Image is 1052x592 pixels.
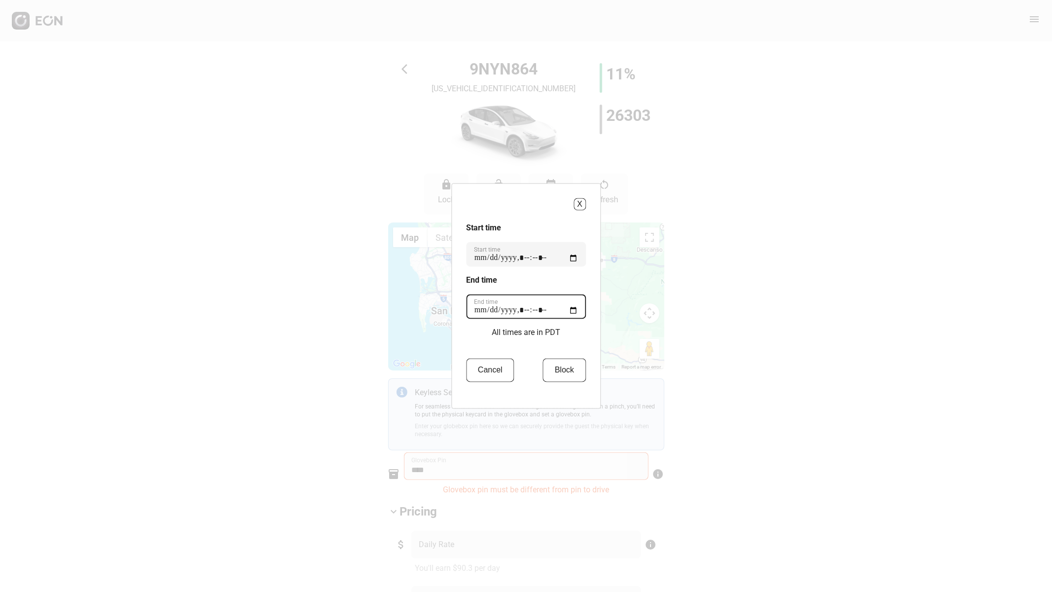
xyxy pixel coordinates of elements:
label: Start time [474,246,500,254]
p: All times are in PDT [492,327,560,339]
label: End time [474,298,498,306]
button: Cancel [466,359,514,382]
h3: Start time [466,222,586,234]
h3: End time [466,275,586,287]
button: Block [543,359,586,382]
button: X [574,198,586,211]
